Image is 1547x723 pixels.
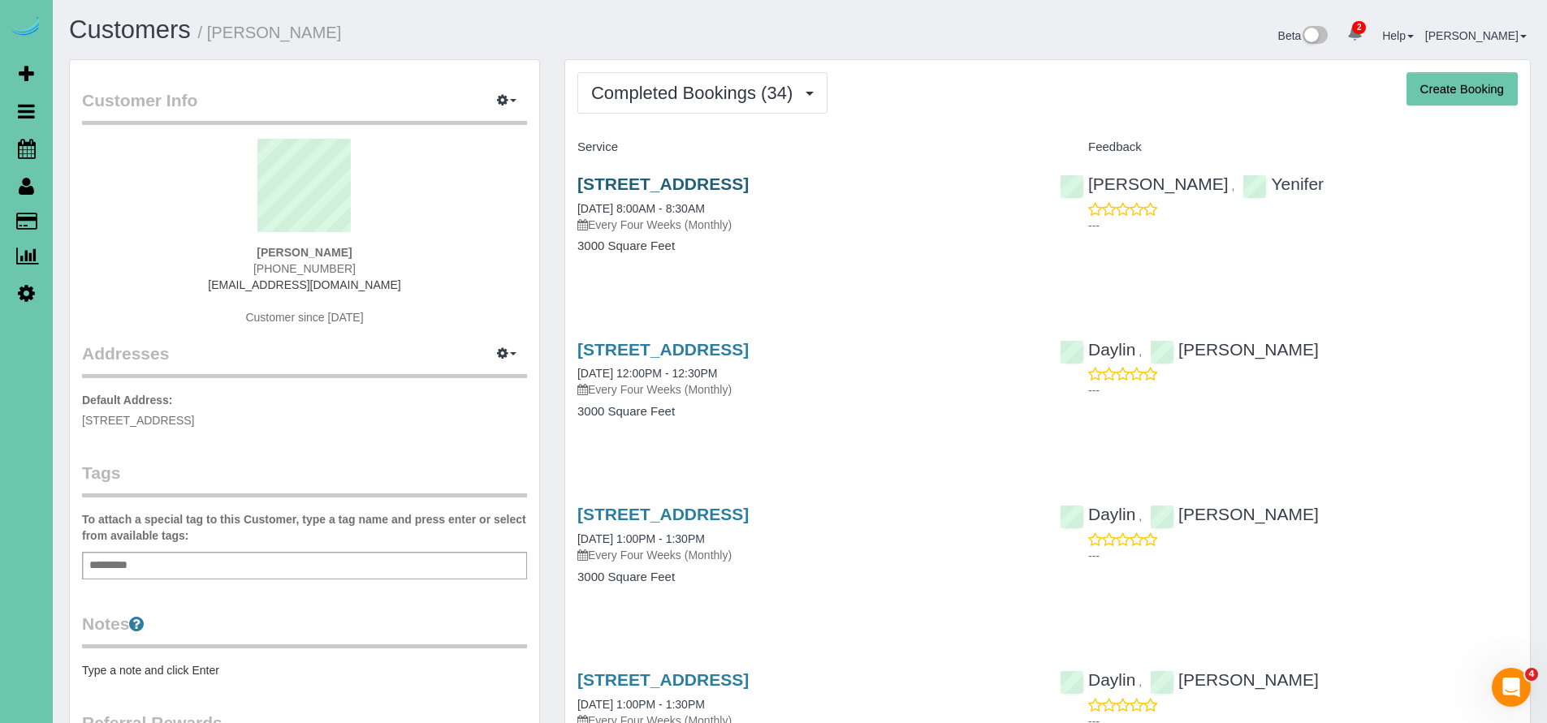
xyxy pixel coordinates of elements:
[82,612,527,648] legend: Notes
[577,405,1035,419] h4: 3000 Square Feet
[1352,21,1366,34] span: 2
[1088,382,1518,398] p: ---
[577,532,705,545] a: [DATE] 1:00PM - 1:30PM
[577,547,1035,563] p: Every Four Weeks (Monthly)
[1088,217,1518,234] p: ---
[577,367,717,380] a: [DATE] 12:00PM - 12:30PM
[1232,179,1235,192] span: ,
[245,311,363,324] span: Customer since [DATE]
[1492,668,1531,707] iframe: Intercom live chat
[82,511,527,544] label: To attach a special tag to this Customer, type a tag name and press enter or select from availabl...
[577,239,1035,253] h4: 3000 Square Feet
[1382,29,1414,42] a: Help
[1139,675,1142,688] span: ,
[69,15,191,44] a: Customers
[577,698,705,711] a: [DATE] 1:00PM - 1:30PM
[577,140,1035,154] h4: Service
[82,88,527,125] legend: Customer Info
[577,570,1035,584] h4: 3000 Square Feet
[577,72,828,114] button: Completed Bookings (34)
[1407,72,1518,106] button: Create Booking
[82,662,527,678] pre: Type a note and click Enter
[10,16,42,39] img: Automaid Logo
[1339,16,1371,52] a: 2
[591,83,801,103] span: Completed Bookings (34)
[1278,29,1329,42] a: Beta
[253,262,356,275] span: [PHONE_NUMBER]
[1060,505,1135,523] a: Daylin
[1242,174,1324,193] a: Yenifer
[1060,140,1518,154] h4: Feedback
[577,670,749,689] a: [STREET_ADDRESS]
[1301,26,1328,47] img: New interface
[1060,174,1229,193] a: [PERSON_NAME]
[577,505,749,523] a: [STREET_ADDRESS]
[198,24,342,41] small: / [PERSON_NAME]
[1060,670,1135,689] a: Daylin
[577,381,1035,398] p: Every Four Weeks (Monthly)
[82,392,173,408] label: Default Address:
[1150,340,1319,359] a: [PERSON_NAME]
[1060,340,1135,359] a: Daylin
[82,461,527,497] legend: Tags
[1525,668,1538,681] span: 4
[577,202,705,215] a: [DATE] 8:00AM - 8:30AM
[1088,548,1518,564] p: ---
[1139,345,1142,358] span: ,
[1150,505,1319,523] a: [PERSON_NAME]
[577,340,749,359] a: [STREET_ADDRESS]
[577,217,1035,233] p: Every Four Weeks (Monthly)
[1425,29,1527,42] a: [PERSON_NAME]
[208,278,400,291] a: [EMAIL_ADDRESS][DOMAIN_NAME]
[1150,670,1319,689] a: [PERSON_NAME]
[257,246,352,259] strong: [PERSON_NAME]
[1139,510,1142,523] span: ,
[82,414,194,427] span: [STREET_ADDRESS]
[577,174,749,193] a: [STREET_ADDRESS]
